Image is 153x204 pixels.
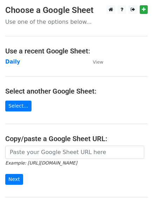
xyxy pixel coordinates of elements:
[5,47,148,55] h4: Use a recent Google Sheet:
[5,101,32,111] a: Select...
[5,146,144,159] input: Paste your Google Sheet URL here
[5,134,148,143] h4: Copy/paste a Google Sheet URL:
[5,18,148,25] p: Use one of the options below...
[5,160,77,166] small: Example: [URL][DOMAIN_NAME]
[5,174,23,185] input: Next
[86,59,103,65] a: View
[93,59,103,65] small: View
[5,87,148,95] h4: Select another Google Sheet:
[5,5,148,15] h3: Choose a Google Sheet
[5,59,20,65] a: Daily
